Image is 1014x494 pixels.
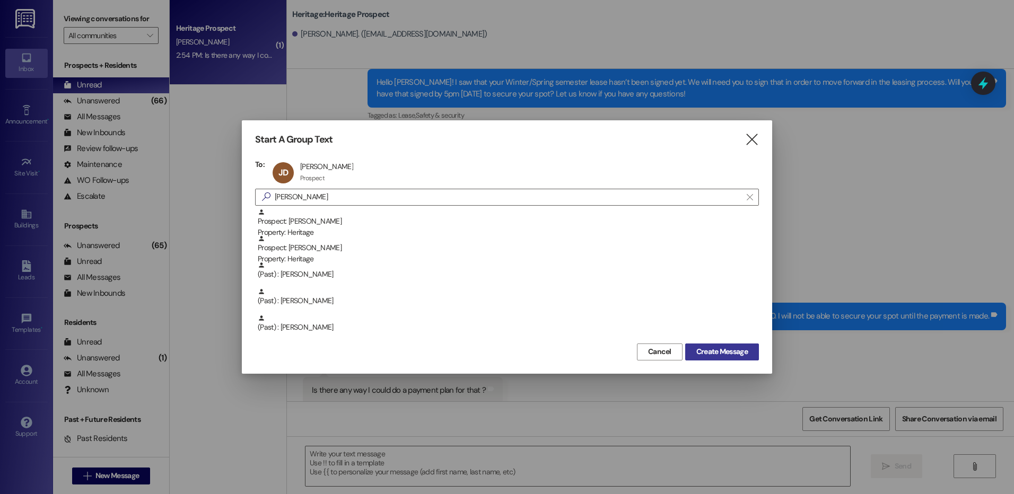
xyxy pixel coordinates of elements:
span: Cancel [648,346,671,357]
div: (Past) : [PERSON_NAME] [255,314,759,341]
input: Search for any contact or apartment [275,190,741,205]
div: Prospect: [PERSON_NAME] [258,235,759,265]
div: Prospect: [PERSON_NAME] [258,208,759,239]
button: Clear text [741,189,758,205]
h3: Start A Group Text [255,134,333,146]
div: Prospect [300,174,325,182]
div: (Past) : [PERSON_NAME] [255,288,759,314]
i:  [747,193,753,201]
div: (Past) : [PERSON_NAME] [258,288,759,306]
div: (Past) : [PERSON_NAME] [258,314,759,333]
i:  [258,191,275,202]
div: Prospect: [PERSON_NAME]Property: Heritage [255,208,759,235]
button: Create Message [685,343,759,360]
span: JD [278,167,288,178]
span: Create Message [696,346,748,357]
div: Prospect: [PERSON_NAME]Property: Heritage [255,235,759,261]
div: [PERSON_NAME] [300,162,353,171]
div: Property: Heritage [258,253,759,264]
div: Property: Heritage [258,227,759,238]
button: Cancel [637,343,683,360]
i:  [745,134,759,145]
div: (Past) : [PERSON_NAME] [255,261,759,288]
div: (Past) : [PERSON_NAME] [258,261,759,280]
h3: To: [255,160,265,169]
